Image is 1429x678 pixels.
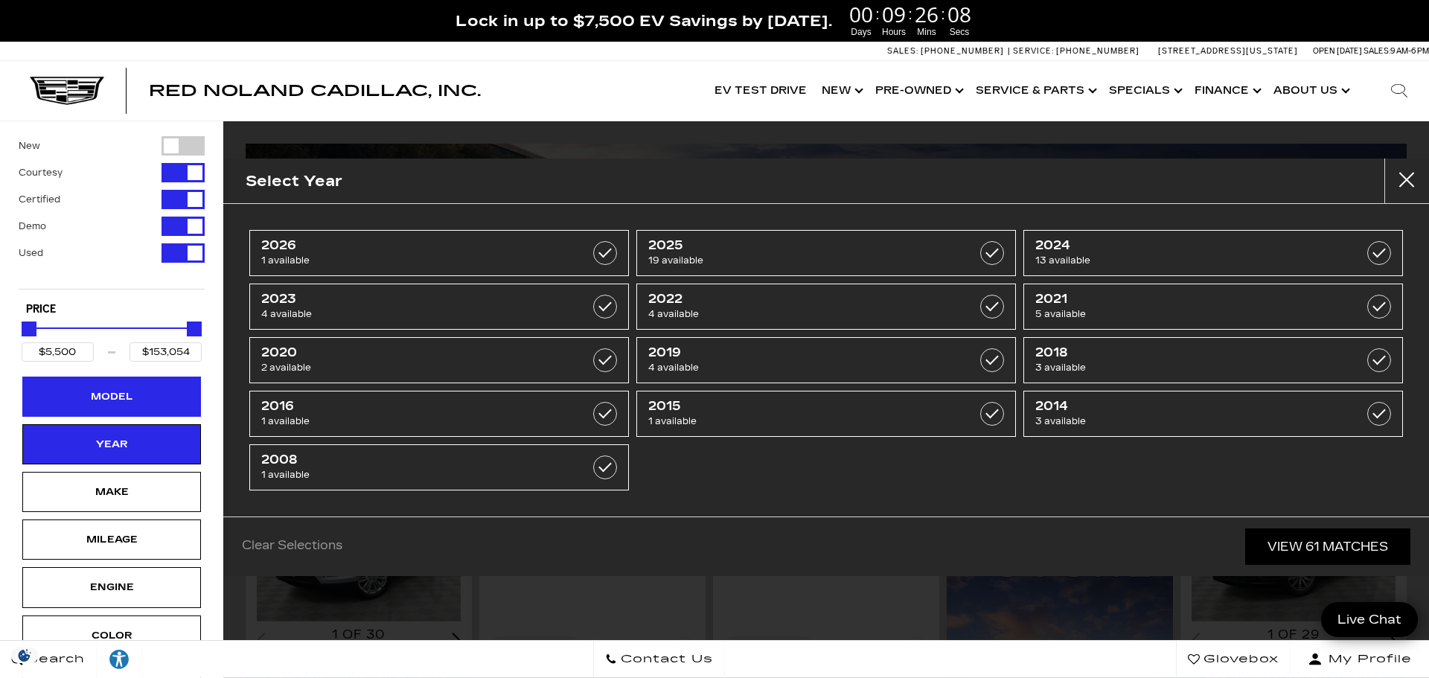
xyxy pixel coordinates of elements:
[249,391,629,437] a: 20161 available
[249,230,629,276] a: 20261 available
[1023,284,1403,330] a: 20215 available
[945,25,974,39] span: Secs
[648,345,950,360] span: 2019
[261,452,563,467] span: 2008
[455,11,832,31] span: Lock in up to $7,500 EV Savings by [DATE].
[261,292,563,307] span: 2023
[941,3,945,25] span: :
[74,531,149,548] div: Mileage
[97,648,141,671] div: Explore your accessibility options
[1384,159,1429,203] button: close
[261,467,563,482] span: 1 available
[1313,46,1362,56] span: Open [DATE]
[636,337,1016,383] a: 20194 available
[868,61,968,121] a: Pre-Owned
[1035,360,1337,375] span: 3 available
[7,647,42,663] img: Opt-Out Icon
[1291,641,1429,678] button: Open user profile menu
[648,360,950,375] span: 4 available
[617,649,713,670] span: Contact Us
[1404,7,1422,25] a: Close
[249,444,629,490] a: 20081 available
[1321,602,1418,637] a: Live Chat
[636,230,1016,276] a: 202519 available
[249,337,629,383] a: 20202 available
[149,82,481,100] span: Red Noland Cadillac, Inc.
[187,322,202,336] div: Maximum Price
[875,3,880,25] span: :
[1023,230,1403,276] a: 202413 available
[19,138,40,153] label: New
[74,579,149,595] div: Engine
[261,399,563,414] span: 2016
[1330,611,1409,628] span: Live Chat
[30,77,104,105] img: Cadillac Dark Logo with Cadillac White Text
[1102,61,1187,121] a: Specials
[1245,528,1410,565] a: View 61 Matches
[648,307,950,322] span: 4 available
[847,4,875,25] span: 00
[1023,337,1403,383] a: 20183 available
[1364,46,1390,56] span: Sales:
[261,345,563,360] span: 2020
[1390,46,1429,56] span: 9 AM-6 PM
[22,316,202,362] div: Price
[19,246,43,260] label: Used
[814,61,868,121] a: New
[22,424,201,464] div: YearYear
[22,567,201,607] div: EngineEngine
[707,61,814,121] a: EV Test Drive
[22,615,201,656] div: ColorColor
[1035,345,1337,360] span: 2018
[593,641,725,678] a: Contact Us
[261,414,563,429] span: 1 available
[74,388,149,405] div: Model
[648,292,950,307] span: 2022
[242,538,342,556] a: Clear Selections
[1035,238,1337,253] span: 2024
[921,46,1004,56] span: [PHONE_NUMBER]
[648,399,950,414] span: 2015
[261,253,563,268] span: 1 available
[130,342,202,362] input: Maximum
[22,342,94,362] input: Minimum
[19,136,205,289] div: Filter by Vehicle Type
[26,303,197,316] h5: Price
[912,25,941,39] span: Mins
[1158,46,1298,56] a: [STREET_ADDRESS][US_STATE]
[1035,292,1337,307] span: 2021
[1176,641,1291,678] a: Glovebox
[249,284,629,330] a: 20234 available
[22,472,201,512] div: MakeMake
[1008,47,1143,55] a: Service: [PHONE_NUMBER]
[880,25,908,39] span: Hours
[1035,307,1337,322] span: 5 available
[648,238,950,253] span: 2025
[1323,649,1412,670] span: My Profile
[1013,46,1054,56] span: Service:
[887,46,918,56] span: Sales:
[1200,649,1279,670] span: Glovebox
[847,25,875,39] span: Days
[636,284,1016,330] a: 20224 available
[261,360,563,375] span: 2 available
[1035,399,1337,414] span: 2014
[1023,391,1403,437] a: 20143 available
[1187,61,1266,121] a: Finance
[19,219,46,234] label: Demo
[23,649,85,670] span: Search
[74,627,149,644] div: Color
[1056,46,1139,56] span: [PHONE_NUMBER]
[19,192,60,207] label: Certified
[74,436,149,452] div: Year
[945,4,974,25] span: 08
[1035,414,1337,429] span: 3 available
[261,238,563,253] span: 2026
[74,484,149,500] div: Make
[636,391,1016,437] a: 20151 available
[149,83,481,98] a: Red Noland Cadillac, Inc.
[22,519,201,560] div: MileageMileage
[1035,253,1337,268] span: 13 available
[7,647,42,663] section: Click to Open Cookie Consent Modal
